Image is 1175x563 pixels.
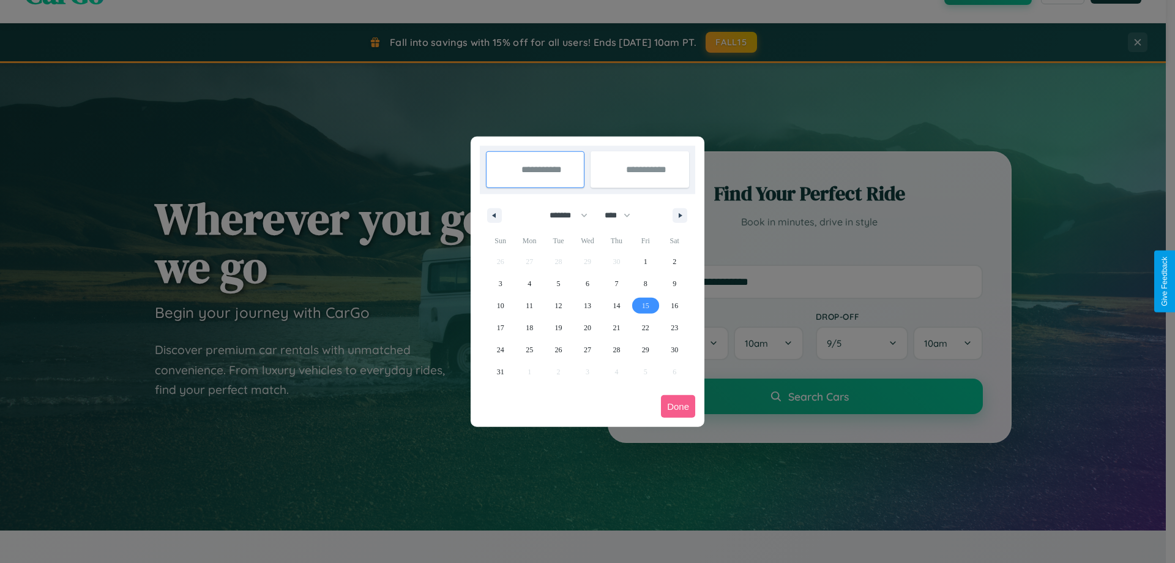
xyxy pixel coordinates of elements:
[486,273,515,295] button: 3
[526,295,533,317] span: 11
[515,273,543,295] button: 4
[584,339,591,361] span: 27
[573,273,602,295] button: 6
[661,395,695,418] button: Done
[602,273,631,295] button: 7
[486,317,515,339] button: 17
[573,339,602,361] button: 27
[584,317,591,339] span: 20
[602,295,631,317] button: 14
[555,339,562,361] span: 26
[555,317,562,339] span: 19
[614,273,618,295] span: 7
[573,231,602,251] span: Wed
[660,251,689,273] button: 2
[515,231,543,251] span: Mon
[644,273,647,295] span: 8
[660,339,689,361] button: 30
[544,231,573,251] span: Tue
[671,295,678,317] span: 16
[586,273,589,295] span: 6
[555,295,562,317] span: 12
[515,317,543,339] button: 18
[497,317,504,339] span: 17
[673,273,676,295] span: 9
[613,339,620,361] span: 28
[528,273,531,295] span: 4
[497,361,504,383] span: 31
[613,317,620,339] span: 21
[499,273,502,295] span: 3
[486,339,515,361] button: 24
[486,361,515,383] button: 31
[515,295,543,317] button: 11
[486,231,515,251] span: Sun
[631,231,660,251] span: Fri
[602,317,631,339] button: 21
[631,295,660,317] button: 15
[497,295,504,317] span: 10
[642,339,649,361] span: 29
[660,295,689,317] button: 16
[644,251,647,273] span: 1
[631,317,660,339] button: 22
[1160,257,1169,306] div: Give Feedback
[602,339,631,361] button: 28
[573,317,602,339] button: 20
[526,317,533,339] span: 18
[544,273,573,295] button: 5
[557,273,561,295] span: 5
[631,251,660,273] button: 1
[613,295,620,317] span: 14
[515,339,543,361] button: 25
[671,339,678,361] span: 30
[660,273,689,295] button: 9
[544,317,573,339] button: 19
[660,231,689,251] span: Sat
[631,339,660,361] button: 29
[673,251,676,273] span: 2
[631,273,660,295] button: 8
[642,295,649,317] span: 15
[642,317,649,339] span: 22
[544,295,573,317] button: 12
[660,317,689,339] button: 23
[602,231,631,251] span: Thu
[573,295,602,317] button: 13
[486,295,515,317] button: 10
[544,339,573,361] button: 26
[584,295,591,317] span: 13
[671,317,678,339] span: 23
[526,339,533,361] span: 25
[497,339,504,361] span: 24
